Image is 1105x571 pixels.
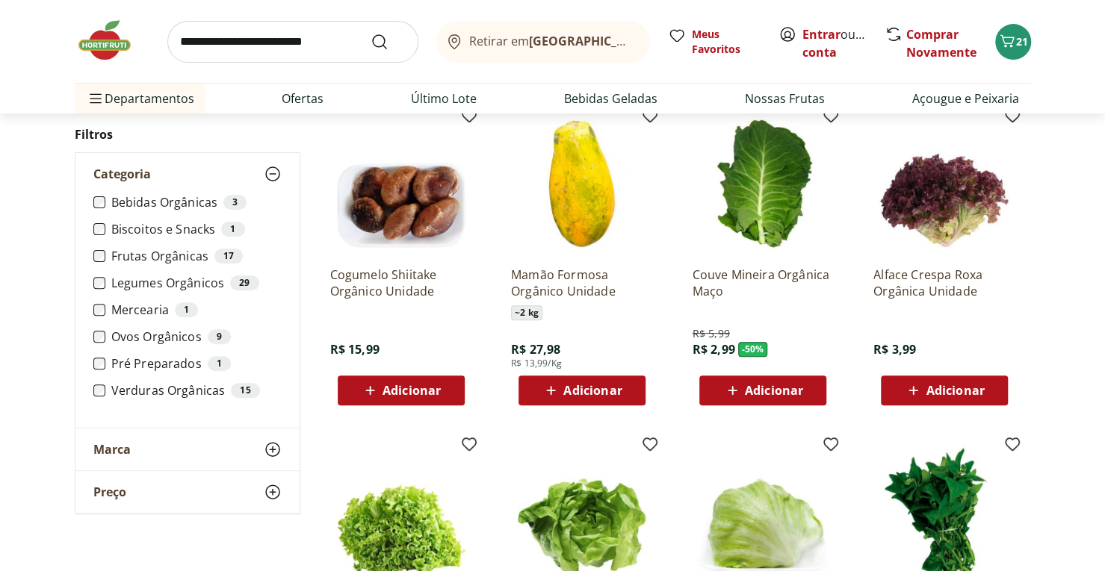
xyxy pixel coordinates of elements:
a: Açougue e Peixaria [912,90,1019,107]
span: Categoria [93,166,151,181]
span: ou [802,25,869,61]
label: Biscoitos e Snacks [111,222,282,237]
img: Couve Mineira Orgânica Maço [692,113,834,255]
label: Frutas Orgânicas [111,249,282,263]
span: R$ 13,99/Kg [511,358,562,369]
span: R$ 5,99 [692,326,729,341]
label: Verduras Orgânicas [111,383,282,398]
a: Comprar Novamente [906,26,976,60]
div: 1 [175,302,198,317]
span: 21 [1016,34,1028,49]
span: Preço [93,484,126,499]
a: Alface Crespa Roxa Orgânica Unidade [873,266,1015,299]
button: Adicionar [519,375,646,405]
div: 3 [223,195,247,210]
label: Bebidas Orgânicas [111,195,282,210]
img: Hortifruti [75,18,149,63]
span: Departamentos [87,81,194,116]
img: Cogumelo Shiitake Orgânico Unidade [330,113,472,255]
span: - 50 % [738,342,768,357]
img: Alface Crespa Roxa Orgânica Unidade [873,113,1015,255]
button: Adicionar [881,375,1008,405]
div: 17 [214,249,243,263]
span: Marca [93,442,131,457]
div: 15 [231,383,259,398]
a: Mamão Formosa Orgânico Unidade [511,266,653,299]
label: Legumes Orgânicos [111,275,282,290]
button: Retirar em[GEOGRAPHIC_DATA]/[GEOGRAPHIC_DATA] [436,21,650,63]
span: Meus Favoritos [692,27,761,57]
a: Último Lote [411,90,477,107]
button: Menu [87,81,105,116]
span: R$ 27,98 [511,341,560,358]
b: [GEOGRAPHIC_DATA]/[GEOGRAPHIC_DATA] [529,33,781,49]
span: Adicionar [745,384,803,396]
a: Criar conta [802,26,885,60]
div: 1 [208,356,231,371]
div: 1 [221,222,244,237]
a: Entrar [802,26,841,43]
div: 9 [208,329,231,344]
a: Ofertas [282,90,324,107]
button: Submit Search [371,33,406,51]
span: Retirar em [469,34,634,48]
label: Mercearia [111,302,282,317]
label: Ovos Orgânicos [111,329,282,344]
button: Adicionar [699,375,826,405]
span: R$ 3,99 [873,341,916,358]
h2: Filtros [75,119,300,149]
input: search [167,21,418,63]
button: Preço [75,471,300,513]
button: Marca [75,428,300,470]
span: Adicionar [563,384,622,396]
span: Adicionar [383,384,441,396]
a: Bebidas Geladas [564,90,657,107]
img: Mamão Formosa Orgânico Unidade [511,113,653,255]
a: Nossas Frutas [745,90,825,107]
span: ~ 2 kg [511,305,542,320]
span: Adicionar [926,384,984,396]
label: Pré Preparados [111,356,282,371]
button: Categoria [75,153,300,195]
span: R$ 2,99 [692,341,734,358]
div: Categoria [75,195,300,428]
a: Couve Mineira Orgânica Maço [692,266,834,299]
button: Adicionar [338,375,465,405]
button: Carrinho [995,24,1031,60]
a: Meus Favoritos [668,27,761,57]
a: Cogumelo Shiitake Orgânico Unidade [330,266,472,299]
span: R$ 15,99 [330,341,380,358]
div: 29 [230,275,259,290]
